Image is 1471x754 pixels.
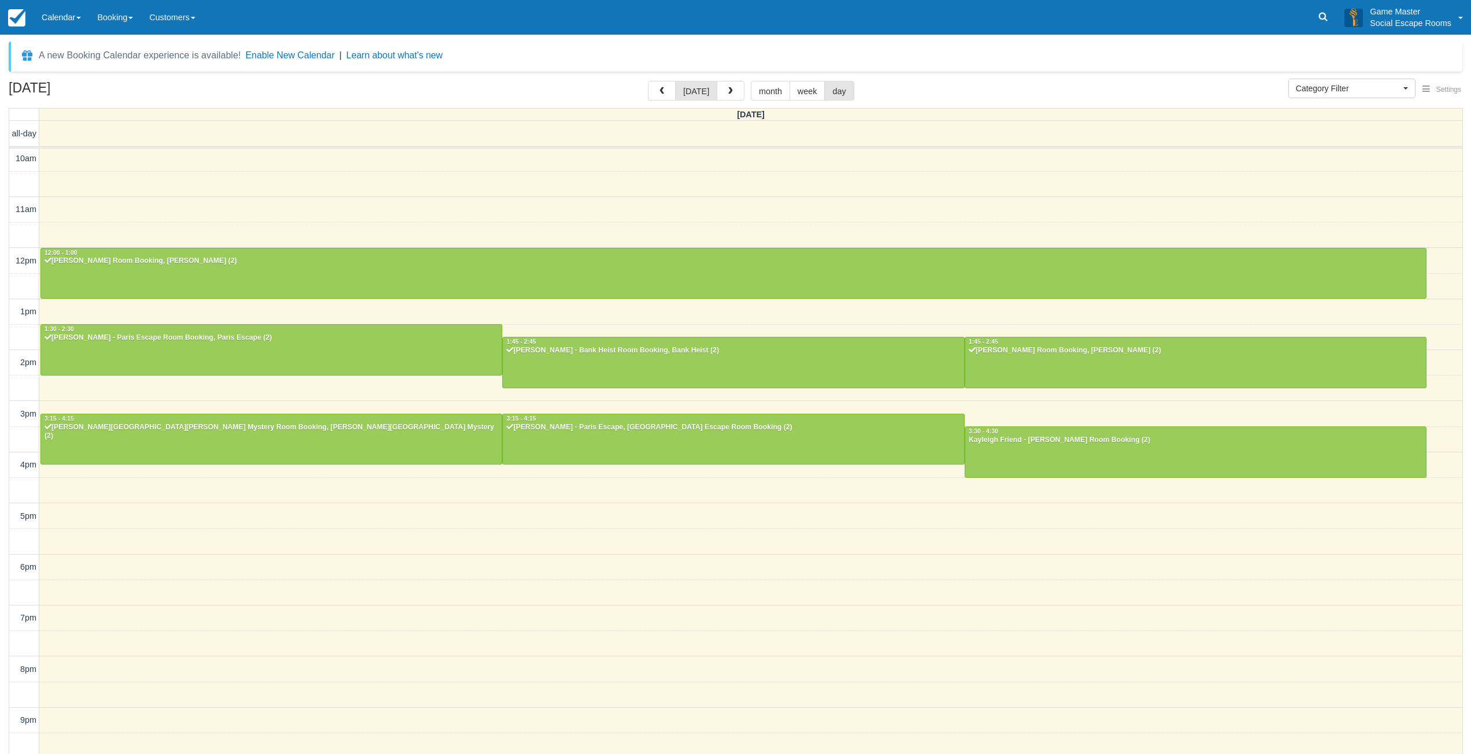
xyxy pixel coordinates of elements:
[45,415,74,422] span: 3:15 - 4:15
[968,346,1423,355] div: [PERSON_NAME] Room Booking, [PERSON_NAME] (2)
[1296,83,1400,94] span: Category Filter
[346,50,443,60] a: Learn about what's new
[502,337,965,388] a: 1:45 - 2:45[PERSON_NAME] - Bank Heist Room Booking, Bank Heist (2)
[20,409,36,418] span: 3pm
[12,129,36,138] span: all-day
[1416,81,1468,98] button: Settings
[1370,17,1451,29] p: Social Escape Rooms
[39,49,241,62] div: A new Booking Calendar experience is available!
[1370,6,1451,17] p: Game Master
[40,248,1426,299] a: 12:00 - 1:00[PERSON_NAME] Room Booking, [PERSON_NAME] (2)
[20,358,36,367] span: 2pm
[20,664,36,674] span: 8pm
[751,81,790,101] button: month
[502,414,965,465] a: 3:15 - 4:15[PERSON_NAME] - Paris Escape, [GEOGRAPHIC_DATA] Escape Room Booking (2)
[8,9,25,27] img: checkfront-main-nav-mini-logo.png
[20,613,36,622] span: 7pm
[339,50,342,60] span: |
[790,81,825,101] button: week
[737,110,765,119] span: [DATE]
[40,414,502,465] a: 3:15 - 4:15[PERSON_NAME][GEOGRAPHIC_DATA][PERSON_NAME] Mystery Room Booking, [PERSON_NAME][GEOGRA...
[44,333,499,343] div: [PERSON_NAME] - Paris Escape Room Booking, Paris Escape (2)
[9,81,155,102] h2: [DATE]
[16,205,36,214] span: 11am
[45,250,77,256] span: 12:00 - 1:00
[506,423,961,432] div: [PERSON_NAME] - Paris Escape, [GEOGRAPHIC_DATA] Escape Room Booking (2)
[246,50,335,61] button: Enable New Calendar
[969,339,998,345] span: 1:45 - 2:45
[968,436,1423,445] div: Kayleigh Friend - [PERSON_NAME] Room Booking (2)
[506,346,961,355] div: [PERSON_NAME] - Bank Heist Room Booking, Bank Heist (2)
[16,256,36,265] span: 12pm
[20,307,36,316] span: 1pm
[969,428,998,434] span: 3:30 - 4:30
[20,562,36,571] span: 6pm
[20,511,36,521] span: 5pm
[20,460,36,469] span: 4pm
[16,154,36,163] span: 10am
[675,81,717,101] button: [DATE]
[44,257,1423,266] div: [PERSON_NAME] Room Booking, [PERSON_NAME] (2)
[40,324,502,375] a: 1:30 - 2:30[PERSON_NAME] - Paris Escape Room Booking, Paris Escape (2)
[506,339,536,345] span: 1:45 - 2:45
[45,326,74,332] span: 1:30 - 2:30
[1344,8,1363,27] img: A3
[1436,86,1461,94] span: Settings
[44,423,499,441] div: [PERSON_NAME][GEOGRAPHIC_DATA][PERSON_NAME] Mystery Room Booking, [PERSON_NAME][GEOGRAPHIC_DATA] ...
[20,715,36,725] span: 9pm
[1288,79,1416,98] button: Category Filter
[965,426,1426,477] a: 3:30 - 4:30Kayleigh Friend - [PERSON_NAME] Room Booking (2)
[824,81,854,101] button: day
[506,415,536,422] span: 3:15 - 4:15
[965,337,1426,388] a: 1:45 - 2:45[PERSON_NAME] Room Booking, [PERSON_NAME] (2)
